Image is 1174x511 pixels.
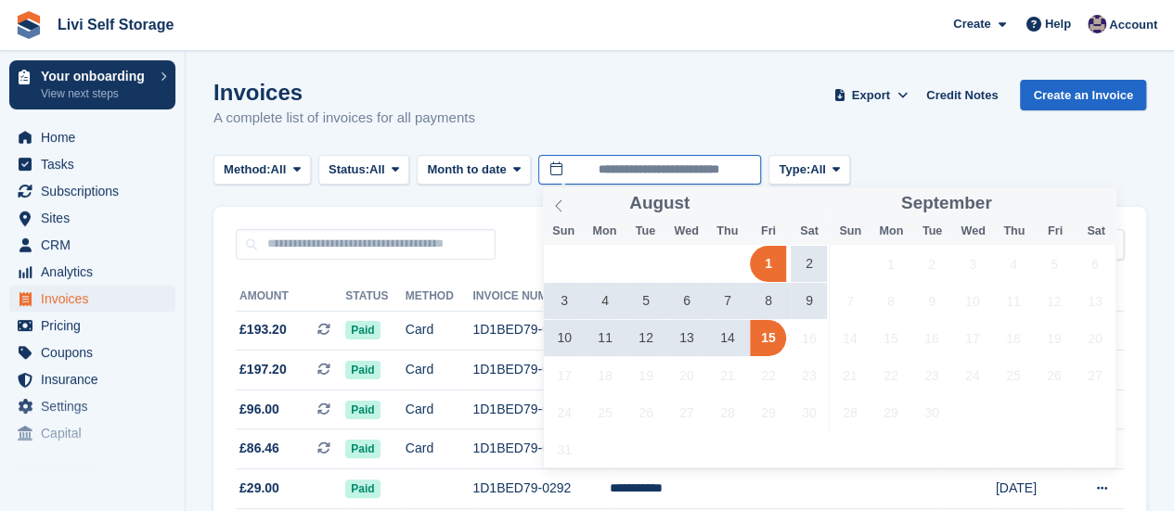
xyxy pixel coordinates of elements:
[9,151,175,177] a: menu
[239,320,287,339] span: £193.20
[1020,80,1146,110] a: Create an Invoice
[9,339,175,365] a: menu
[872,283,909,319] span: September 8, 2025
[954,320,990,356] span: September 17, 2025
[995,357,1031,393] span: September 25, 2025
[584,225,625,237] span: Mon
[871,225,911,237] span: Mon
[913,246,949,282] span: September 2, 2025
[271,160,287,179] span: All
[791,394,827,430] span: August 30, 2025
[872,394,909,430] span: September 29, 2025
[1109,16,1157,34] span: Account
[547,283,583,319] span: August 3, 2025
[543,225,584,237] span: Sun
[707,225,748,237] span: Thu
[750,320,786,356] span: August 15, 2025
[547,394,583,430] span: August 24, 2025
[810,160,826,179] span: All
[587,283,623,319] span: August 4, 2025
[627,283,664,319] span: August 5, 2025
[1045,15,1071,33] span: Help
[627,394,664,430] span: August 26, 2025
[789,225,830,237] span: Sat
[668,357,704,393] span: August 20, 2025
[41,232,152,258] span: CRM
[15,11,43,39] img: stora-icon-8386f47178a22dfd0bd8f6a31ec36ba5ce8667c1dd55bd0f319d3a0aa187defe.svg
[587,357,623,393] span: August 18, 2025
[547,320,583,356] span: August 10, 2025
[952,225,993,237] span: Wed
[41,366,152,392] span: Insurance
[627,320,664,356] span: August 12, 2025
[1076,225,1116,237] span: Sat
[954,246,990,282] span: September 3, 2025
[709,320,745,356] span: August 14, 2025
[547,357,583,393] span: August 17, 2025
[50,9,181,40] a: Livi Self Storage
[779,160,810,179] span: Type:
[1036,357,1072,393] span: September 26, 2025
[224,160,271,179] span: Method:
[406,282,473,312] th: Method
[41,259,152,285] span: Analytics
[954,357,990,393] span: September 24, 2025
[913,394,949,430] span: September 30, 2025
[41,286,152,312] span: Invoices
[17,462,185,480] span: Storefront
[213,108,475,129] p: A complete list of invoices for all payments
[791,283,827,319] span: August 9, 2025
[547,431,583,467] span: August 31, 2025
[954,283,990,319] span: September 10, 2025
[768,155,850,185] button: Type: All
[345,361,380,379] span: Paid
[239,439,279,458] span: £86.46
[41,151,152,177] span: Tasks
[9,232,175,258] a: menu
[832,394,868,430] span: September 28, 2025
[1077,246,1113,282] span: September 6, 2025
[668,283,704,319] span: August 6, 2025
[41,178,152,204] span: Subscriptions
[236,282,345,312] th: Amount
[750,394,786,430] span: August 29, 2025
[750,357,786,393] span: August 22, 2025
[627,357,664,393] span: August 19, 2025
[901,195,992,212] span: September
[832,320,868,356] span: September 14, 2025
[953,15,990,33] span: Create
[369,160,385,179] span: All
[472,351,610,390] td: 1D1BED79-0295
[709,394,745,430] span: August 28, 2025
[913,320,949,356] span: September 16, 2025
[587,320,623,356] span: August 11, 2025
[1077,357,1113,393] span: September 27, 2025
[406,311,473,351] td: Card
[830,225,871,237] span: Sun
[995,283,1031,319] span: September 11, 2025
[406,351,473,390] td: Card
[318,155,409,185] button: Status: All
[1077,283,1113,319] span: September 13, 2025
[41,420,152,446] span: Capital
[668,394,704,430] span: August 27, 2025
[41,70,151,83] p: Your onboarding
[709,357,745,393] span: August 21, 2025
[1036,283,1072,319] span: September 12, 2025
[239,479,279,498] span: £29.00
[665,225,706,237] span: Wed
[472,311,610,351] td: 1D1BED79-0296
[994,225,1035,237] span: Thu
[1077,320,1113,356] span: September 20, 2025
[472,429,610,469] td: 1D1BED79-0293
[41,124,152,150] span: Home
[668,320,704,356] span: August 13, 2025
[748,225,789,237] span: Fri
[213,80,475,105] h1: Invoices
[913,357,949,393] span: September 23, 2025
[913,283,949,319] span: September 9, 2025
[996,469,1070,509] td: [DATE]
[406,429,473,469] td: Card
[625,225,665,237] span: Tue
[345,401,380,419] span: Paid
